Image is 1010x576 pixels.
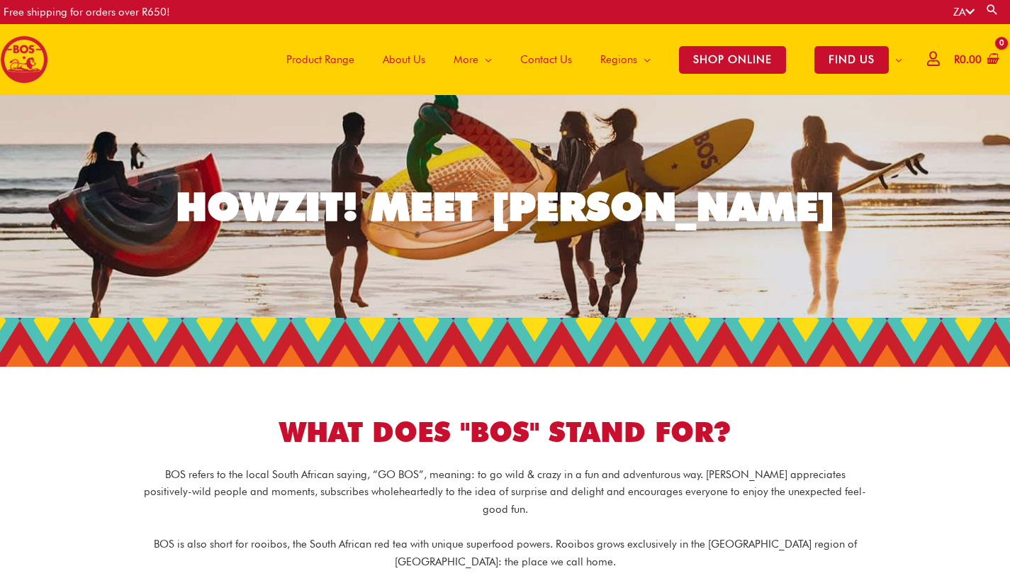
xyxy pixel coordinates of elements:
[176,187,835,226] div: HOWZIT! MEET [PERSON_NAME]
[506,24,586,95] a: Contact Us
[665,24,800,95] a: SHOP ONLINE
[272,24,369,95] a: Product Range
[600,38,637,81] span: Regions
[520,38,572,81] span: Contact Us
[369,24,439,95] a: About Us
[954,53,960,66] span: R
[985,3,999,16] a: Search button
[286,38,354,81] span: Product Range
[108,413,902,452] h1: WHAT DOES "BOS" STAND FOR?
[586,24,665,95] a: Regions
[814,46,889,74] span: FIND US
[144,536,867,571] p: BOS is also short for rooibos, the South African red tea with unique superfood powers. Rooibos gr...
[144,466,867,519] p: BOS refers to the local South African saying, “GO BOS”, meaning: to go wild & crazy in a fun and ...
[454,38,478,81] span: More
[679,46,786,74] span: SHOP ONLINE
[383,38,425,81] span: About Us
[439,24,506,95] a: More
[951,44,999,76] a: View Shopping Cart, empty
[953,6,975,18] a: ZA
[262,24,916,95] nav: Site Navigation
[954,53,982,66] bdi: 0.00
